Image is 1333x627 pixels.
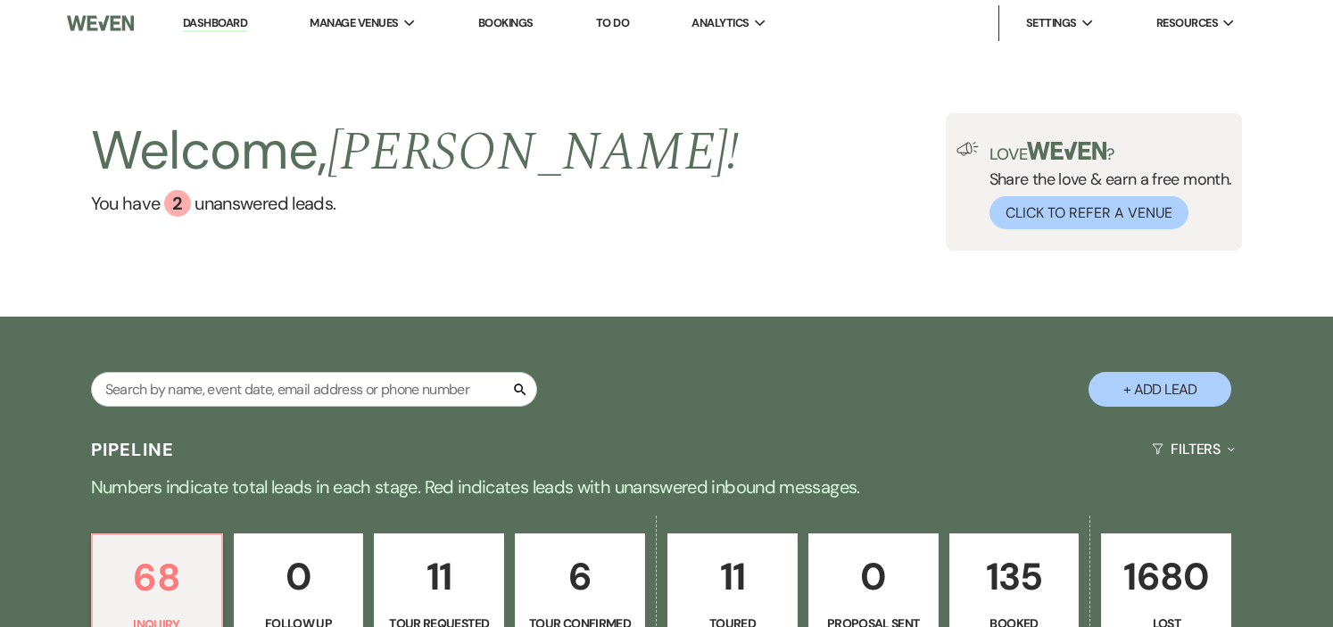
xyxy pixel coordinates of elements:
span: Analytics [691,14,749,32]
h3: Pipeline [91,437,175,462]
p: 135 [961,547,1068,606]
a: To Do [596,15,629,30]
button: Filters [1145,425,1242,473]
div: Share the love & earn a free month. [979,142,1232,229]
p: 0 [820,547,927,606]
p: 1680 [1113,547,1220,606]
a: Dashboard [183,15,247,32]
span: [PERSON_NAME] ! [327,111,740,194]
p: 68 [103,548,211,607]
button: Click to Refer a Venue [989,196,1188,229]
p: 11 [385,547,493,606]
span: Manage Venues [310,14,398,32]
div: 2 [164,190,191,217]
p: 11 [679,547,786,606]
input: Search by name, event date, email address or phone number [91,372,537,407]
a: Bookings [478,15,534,30]
p: Love ? [989,142,1232,162]
span: Resources [1156,14,1218,32]
p: 6 [526,547,633,606]
button: + Add Lead [1089,372,1231,407]
img: weven-logo-green.svg [1027,142,1106,160]
span: Settings [1026,14,1077,32]
p: 0 [245,547,352,606]
h2: Welcome, [91,113,740,190]
img: loud-speaker-illustration.svg [956,142,979,156]
a: You have 2 unanswered leads. [91,190,740,217]
p: Numbers indicate total leads in each stage. Red indicates leads with unanswered inbound messages. [24,473,1309,501]
img: Weven Logo [67,4,134,42]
